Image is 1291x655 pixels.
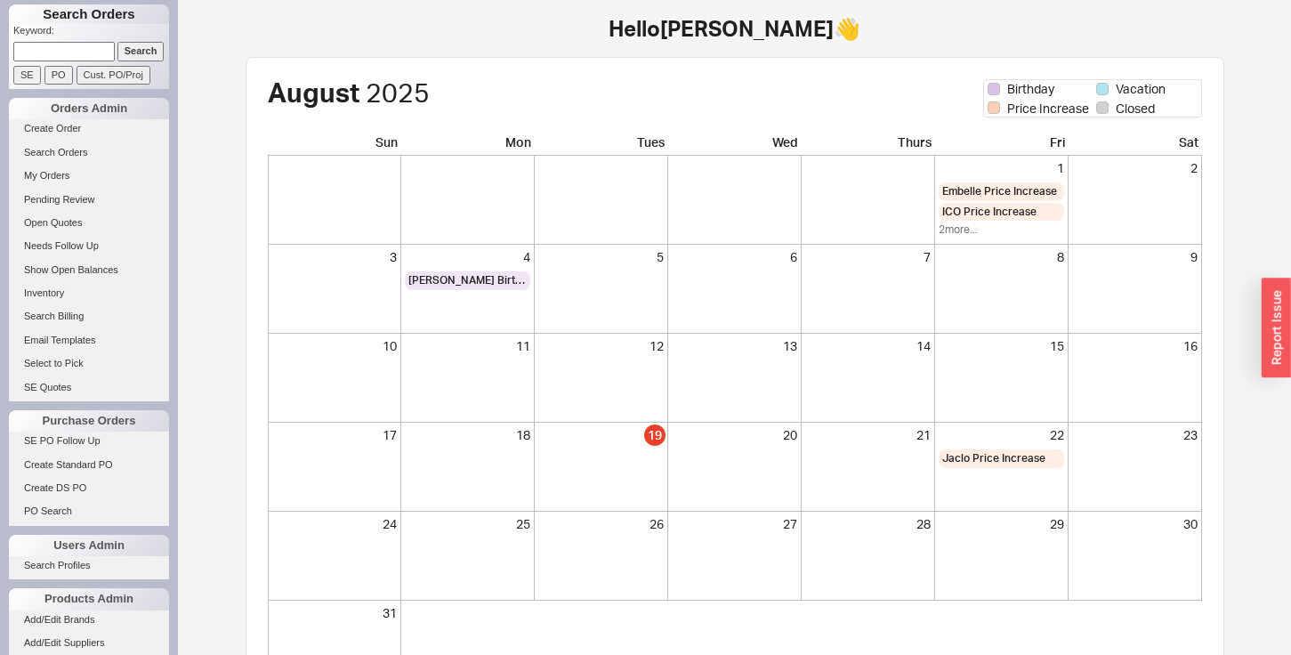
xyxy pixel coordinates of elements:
[9,98,169,119] div: Orders Admin
[1072,248,1198,266] div: 9
[939,426,1064,444] div: 22
[9,190,169,209] a: Pending Review
[942,205,1037,220] span: ICO Price Increase
[672,426,797,444] div: 20
[1069,133,1202,156] div: Sat
[271,426,397,444] div: 17
[117,42,165,61] input: Search
[408,273,527,288] span: [PERSON_NAME] Birthday
[271,337,397,355] div: 10
[271,515,397,533] div: 24
[942,184,1057,199] span: Embelle Price Increase
[24,240,99,251] span: Needs Follow Up
[1072,159,1198,177] div: 2
[805,337,931,355] div: 14
[9,502,169,521] a: PO Search
[9,4,169,24] h1: Search Orders
[271,248,397,266] div: 3
[939,159,1064,177] div: 1
[1007,100,1089,117] span: Price Increase
[268,133,401,156] div: Sun
[268,76,359,109] span: August
[939,515,1064,533] div: 29
[9,354,169,373] a: Select to Pick
[672,248,797,266] div: 6
[405,337,530,355] div: 11
[538,337,664,355] div: 12
[672,515,797,533] div: 27
[9,331,169,350] a: Email Templates
[24,194,95,205] span: Pending Review
[44,66,73,85] input: PO
[942,451,1045,466] span: Jaclo Price Increase
[802,133,935,156] div: Thurs
[405,515,530,533] div: 25
[1072,337,1198,355] div: 16
[196,18,1273,39] h1: Hello [PERSON_NAME] 👋
[9,588,169,610] div: Products Admin
[401,133,535,156] div: Mon
[9,237,169,255] a: Needs Follow Up
[366,76,430,109] span: 2025
[1116,80,1166,98] span: Vacation
[77,66,150,85] input: Cust. PO/Proj
[9,611,169,629] a: Add/Edit Brands
[9,166,169,185] a: My Orders
[939,248,1064,266] div: 8
[9,432,169,450] a: SE PO Follow Up
[9,119,169,138] a: Create Order
[1116,100,1155,117] span: Closed
[668,133,802,156] div: Wed
[538,515,664,533] div: 26
[535,133,668,156] div: Tues
[9,143,169,162] a: Search Orders
[672,337,797,355] div: 13
[538,248,664,266] div: 5
[405,426,530,444] div: 18
[1007,80,1054,98] span: Birthday
[9,634,169,652] a: Add/Edit Suppliers
[13,24,169,42] p: Keyword:
[9,284,169,303] a: Inventory
[9,307,169,326] a: Search Billing
[805,426,931,444] div: 21
[644,425,666,446] div: 19
[935,133,1069,156] div: Fri
[1072,515,1198,533] div: 30
[9,214,169,232] a: Open Quotes
[271,604,397,622] div: 31
[9,261,169,279] a: Show Open Balances
[939,222,1064,238] div: 2 more...
[805,515,931,533] div: 28
[9,479,169,497] a: Create DS PO
[939,337,1064,355] div: 15
[805,248,931,266] div: 7
[9,456,169,474] a: Create Standard PO
[1072,426,1198,444] div: 23
[9,535,169,556] div: Users Admin
[9,378,169,397] a: SE Quotes
[405,248,530,266] div: 4
[9,410,169,432] div: Purchase Orders
[9,556,169,575] a: Search Profiles
[13,66,41,85] input: SE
